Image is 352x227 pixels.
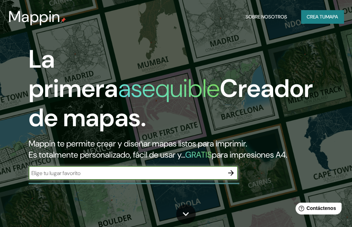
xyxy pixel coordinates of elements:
font: mapa [325,14,338,20]
iframe: Lanzador de widgets de ayuda [290,200,344,219]
font: para impresiones A4. [211,149,287,160]
font: Mappin [8,7,60,27]
font: Creador de mapas. [29,72,313,134]
font: asequible [118,72,219,105]
font: La primera [29,43,118,105]
input: Elige tu lugar favorito [29,169,224,177]
button: Crea tumapa [301,10,344,23]
font: Crea tu [307,14,325,20]
font: Es totalmente personalizado, fácil de usar y... [29,149,185,160]
font: Mappin te permite crear y diseñar mapas listos para imprimir. [29,138,247,149]
button: Sobre nosotros [243,10,290,23]
font: GRATIS [185,149,211,160]
font: Sobre nosotros [246,14,287,20]
img: pin de mapeo [60,17,66,23]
